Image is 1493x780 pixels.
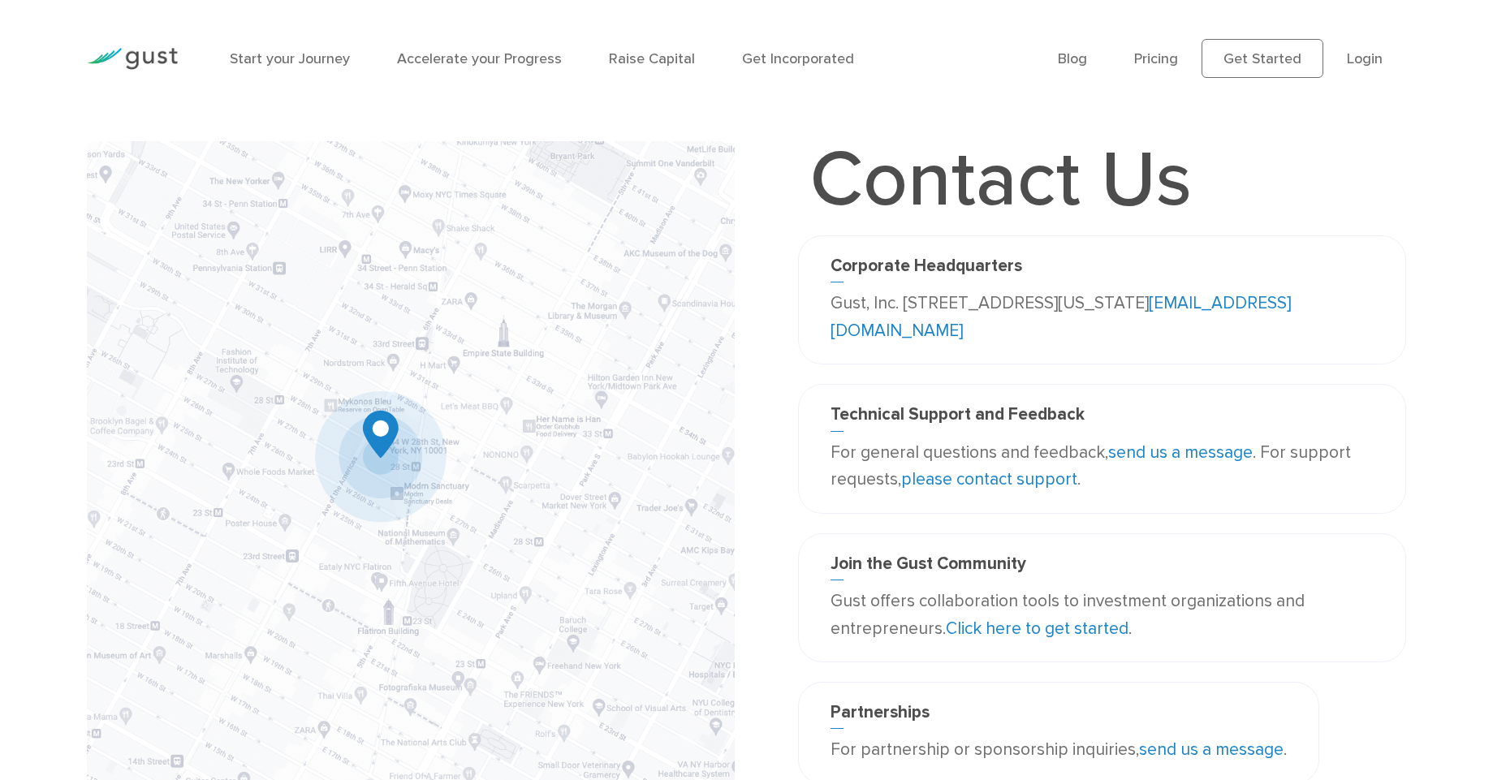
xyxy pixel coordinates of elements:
[1139,739,1284,760] a: send us a message
[831,439,1374,493] p: For general questions and feedback, . For support requests, .
[1347,50,1383,67] a: Login
[742,50,854,67] a: Get Incorporated
[609,50,695,67] a: Raise Capital
[831,736,1287,764] p: For partnership or sponsorship inquiries, .
[831,256,1374,282] h3: Corporate Headquarters
[831,554,1374,580] h3: Join the Gust Community
[831,290,1374,344] p: Gust, Inc. [STREET_ADDRESS][US_STATE]
[798,141,1204,219] h1: Contact Us
[230,50,350,67] a: Start your Journey
[1108,442,1253,463] a: send us a message
[1058,50,1087,67] a: Blog
[1134,50,1178,67] a: Pricing
[87,48,178,70] img: Gust Logo
[831,293,1291,341] a: [EMAIL_ADDRESS][DOMAIN_NAME]
[397,50,562,67] a: Accelerate your Progress
[831,702,1287,729] h3: Partnerships
[831,404,1374,431] h3: Technical Support and Feedback
[1202,39,1323,78] a: Get Started
[946,618,1128,639] a: Click here to get started
[901,469,1077,489] a: please contact support
[831,588,1374,642] p: Gust offers collaboration tools to investment organizations and entrepreneurs. .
